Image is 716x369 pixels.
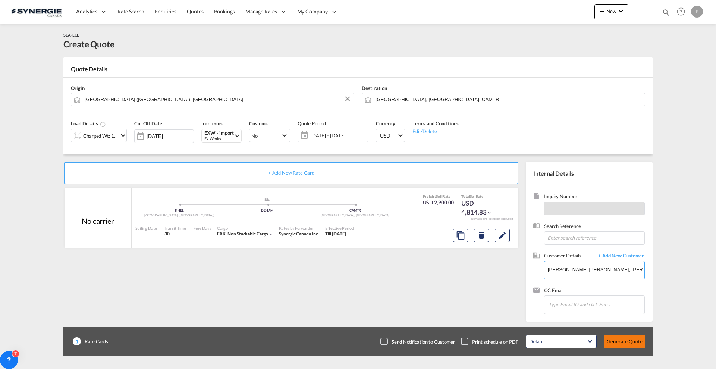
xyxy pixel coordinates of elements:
[71,121,106,126] span: Load Details
[616,7,625,16] md-icon: icon-chevron-down
[544,287,645,295] span: CC Email
[83,131,118,141] div: Charged Wt: 10.33 W/M
[201,121,223,126] span: Incoterms
[63,32,79,37] span: SEA-LCL
[204,136,234,141] div: Ex Works
[376,129,405,142] md-select: Select Currency: $ USDUnited States Dollar
[465,217,518,221] div: Remark and Inclusion included
[194,231,195,237] div: -
[82,216,114,226] div: No carrier
[279,231,318,237] div: Synergie Canada Inc
[155,8,176,15] span: Enquiries
[76,8,97,15] span: Analytics
[675,5,687,18] span: Help
[662,8,670,16] md-icon: icon-magnify
[380,132,397,140] span: USD
[544,193,645,201] span: Inquiry Number
[298,121,326,126] span: Quote Period
[362,85,387,91] span: Destination
[223,208,311,213] div: DEHAM
[325,225,354,231] div: Effective Period
[311,213,399,218] div: [GEOGRAPHIC_DATA], [GEOGRAPHIC_DATA]
[547,296,644,312] md-chips-wrap: Chips container. Enter the text area, then type text, and press enter to add a chip.
[81,338,108,345] span: Rate Cards
[245,8,277,15] span: Manage Rates
[412,121,459,126] span: Terms and Conditions
[63,38,114,50] div: Create Quote
[362,93,645,106] md-input-container: Montreal, QC, CAMTR
[376,121,395,126] span: Currency
[604,335,645,348] button: Generate Quote
[423,194,454,199] div: Freight Rate
[461,199,499,217] div: USD 4,814.83
[194,225,211,231] div: Free Days
[164,225,186,231] div: Transit Time
[474,229,489,242] button: Delete
[201,129,242,143] md-select: Select Incoterms: EXW - import Ex Works
[217,225,274,231] div: Cargo
[461,338,518,345] md-checkbox: Checkbox No Ink
[311,132,366,139] span: [DATE] - [DATE]
[325,231,346,237] span: Till [DATE]
[279,225,318,231] div: Rates by Forwarder
[298,131,307,140] md-icon: icon-calendar
[249,129,290,142] md-select: Select Customs: No
[594,4,628,19] button: icon-plus 400-fgNewicon-chevron-down
[187,8,203,15] span: Quotes
[214,8,235,15] span: Bookings
[217,231,268,237] div: non stackable cargo
[268,170,314,176] span: + Add New Rate Card
[134,121,162,126] span: Cut Off Date
[325,231,346,237] div: Till 04 Oct 2025
[309,130,368,141] span: [DATE] - [DATE]
[597,8,625,14] span: New
[135,231,157,237] div: -
[456,231,465,240] md-icon: assets/icons/custom/copyQuote.svg
[495,229,510,242] button: Edit
[297,8,328,15] span: My Company
[548,261,644,278] input: Enter Customer Details
[263,198,272,201] md-icon: assets/icons/custom/ship-fill.svg
[71,85,84,91] span: Origin
[675,5,691,19] div: Help
[461,194,499,199] div: Total Rate
[691,6,703,18] div: P
[117,8,144,15] span: Rate Search
[549,297,623,312] input: Chips input.
[311,208,399,213] div: CAMTR
[526,162,653,185] div: Internal Details
[412,127,459,135] div: Edit/Delete
[392,338,455,345] div: Send Notification to Customer
[73,337,81,345] span: 1
[594,252,645,261] span: + Add New Customer
[204,130,234,136] div: EXW - import
[85,93,350,106] input: Search by Door/Port
[544,252,594,261] span: Customer Details
[100,121,106,127] md-icon: Chargeable Weight
[268,232,273,237] md-icon: icon-chevron-down
[544,231,645,245] input: Enter search reference
[147,133,194,139] input: Select
[472,338,518,345] div: Print schedule on PDF
[544,223,645,231] span: Search Reference
[63,65,653,77] div: Quote Details
[135,213,223,218] div: [GEOGRAPHIC_DATA] ([GEOGRAPHIC_DATA])
[453,229,468,242] button: Copy
[487,210,492,215] md-icon: icon-chevron-down
[342,93,353,104] button: Clear Input
[597,7,606,16] md-icon: icon-plus 400-fg
[376,93,641,106] input: Search by Door/Port
[249,121,268,126] span: Customs
[225,231,227,237] span: |
[71,93,354,106] md-input-container: Helsingfors (Helsinki), FIHEL
[380,338,455,345] md-checkbox: Checkbox No Ink
[119,131,128,140] md-icon: icon-chevron-down
[11,3,62,20] img: 1f56c880d42311ef80fc7dca854c8e59.png
[135,208,223,213] div: FIHEL
[217,231,228,237] span: FAK
[64,162,518,184] div: + Add New Rate Card
[71,129,127,142] div: Charged Wt: 10.33 W/Micon-chevron-down
[251,133,258,139] div: No
[662,8,670,19] div: icon-magnify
